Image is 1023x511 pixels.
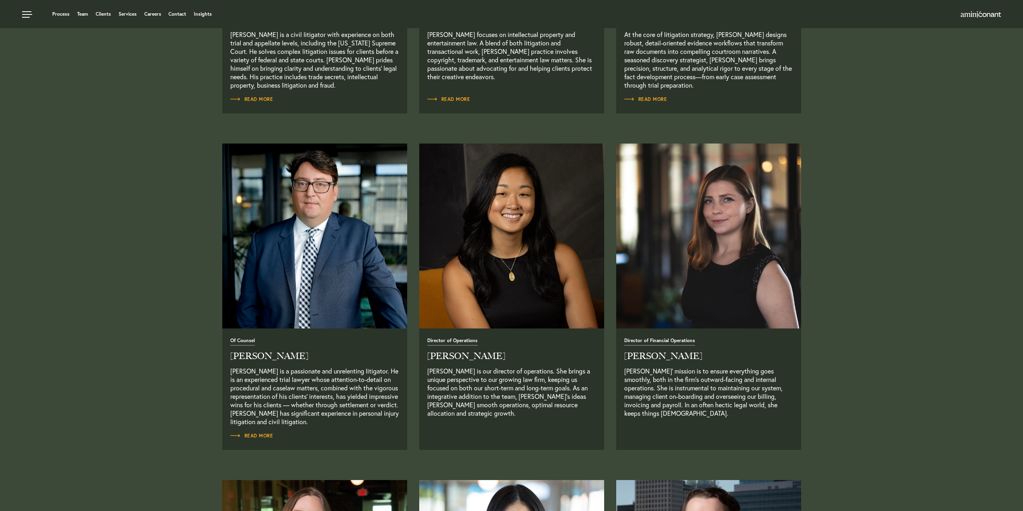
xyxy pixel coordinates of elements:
h2: [PERSON_NAME] [624,352,793,361]
h2: [PERSON_NAME] [230,352,399,361]
img: Amini & Conant [961,11,1001,18]
p: At the core of litigation strategy, [PERSON_NAME] designs robust, detail-oriented evidence workfl... [624,30,793,89]
span: Read More [427,97,470,102]
a: Careers [144,12,161,16]
a: Read Full Bio [222,144,407,328]
span: Read More [624,97,667,102]
a: Clients [96,12,111,16]
span: Read More [230,433,273,438]
a: Read Full Bio [624,0,793,89]
img: emily-skeen.jpg [419,144,604,328]
p: [PERSON_NAME] is a passionate and unrelenting litigator. He is an experienced trial lawyer whose ... [230,367,399,426]
a: Read Full Bio [427,432,429,440]
a: Read Full Bio [427,95,470,103]
span: Director of Operations [427,338,478,346]
span: Director of Financial Operations [624,338,695,346]
a: Insights [194,12,212,16]
a: Read Full Bio [624,432,626,440]
a: Contact [168,12,186,16]
a: Read Full Bio [230,95,273,103]
span: Read More [230,97,273,102]
a: Team [77,12,88,16]
img: mark_mclean-1.jpg [222,144,407,328]
a: Read Full Bio [230,432,273,440]
a: Home [961,12,1001,18]
p: [PERSON_NAME] is our director of operations. She brings a unique perspective to our growing law f... [427,367,596,426]
h2: [PERSON_NAME] [427,352,596,361]
a: Read Full Bio [230,0,399,89]
p: [PERSON_NAME] is a civil litigator with experience on both trial and appellate levels, including ... [230,30,399,89]
img: Tesla_Brooks.jpg [611,139,806,333]
p: [PERSON_NAME] focuses on intellectual property and entertainment law. A blend of both litigation ... [427,30,596,89]
a: Process [52,12,70,16]
a: Read Full Bio [230,337,399,426]
span: Of Counsel [230,338,255,346]
a: Read Full Bio [624,95,667,103]
p: [PERSON_NAME]' mission is to ensure everything goes smoothly, both in the firm's outward-facing a... [624,367,793,426]
a: Read Full Bio [427,0,596,89]
a: Services [119,12,137,16]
